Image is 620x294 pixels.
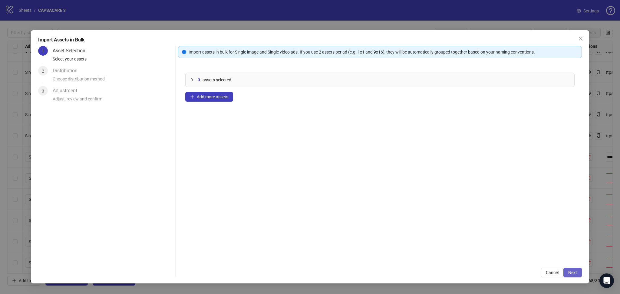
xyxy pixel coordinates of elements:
span: info-circle [182,50,186,54]
button: Cancel [541,268,563,277]
span: close [578,36,583,41]
span: collapsed [190,78,194,82]
div: Select your assets [53,56,173,66]
span: assets selected [203,77,231,83]
div: Choose distribution method [53,76,173,86]
div: Distribution [53,66,82,76]
div: Adjustment [53,86,82,96]
span: 3 [198,77,200,83]
div: Import assets in bulk for Single image and Single video ads. If you use 2 assets per ad (e.g. 1x1... [189,49,578,55]
div: Adjust, review and confirm [53,96,173,106]
span: 1 [42,49,44,54]
button: Next [563,268,582,277]
button: Add more assets [185,92,233,102]
button: Close [576,34,585,44]
span: 3 [42,89,44,93]
span: 2 [42,69,44,73]
div: Asset Selection [53,46,90,56]
div: 3assets selected [186,73,574,87]
span: Cancel [546,270,559,275]
div: Open Intercom Messenger [599,273,614,288]
span: Add more assets [197,94,228,99]
div: Import Assets in Bulk [38,36,582,44]
span: plus [190,95,194,99]
span: Next [568,270,577,275]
